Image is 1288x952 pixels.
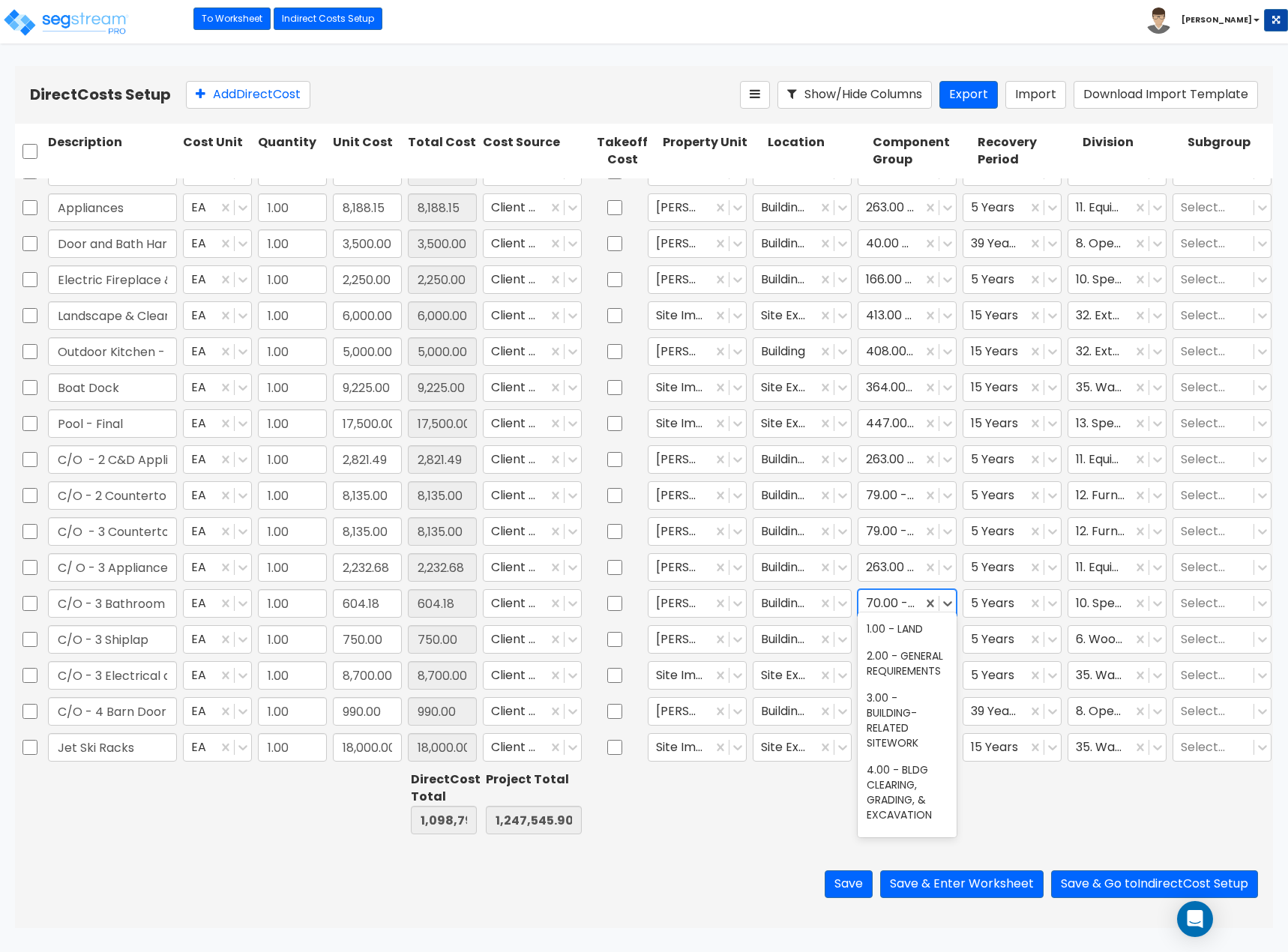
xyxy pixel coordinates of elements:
div: Building [753,337,852,366]
div: Building Interior [753,697,852,726]
div: Building Interior [753,517,852,546]
div: Client Cost [483,409,582,438]
div: Site Improvements [648,301,747,330]
div: EA [183,481,252,510]
div: 5 Years [963,589,1062,618]
button: Save & Go toIndirectCost Setup [1051,870,1258,898]
div: Nelson House [648,265,747,294]
div: Site Exterior [753,301,852,330]
div: Client Cost [483,553,582,582]
div: 40.00 - DOORS & WINDOWS [858,229,957,258]
div: 263.00 - KITCHEN EQUIPMENT [858,193,957,222]
div: 5 Years [963,625,1062,654]
div: EA [183,697,252,726]
a: Indirect Costs Setup [274,7,382,30]
div: Division [1080,131,1185,172]
div: 5 Years [963,193,1062,222]
div: Client Cost [483,445,582,474]
div: 5 Years [963,661,1062,690]
div: 5 Years [963,445,1062,474]
div: Cost Source [480,131,585,172]
div: Nelson House [648,445,747,474]
div: 6. Wood, Plastics and Composites [1068,625,1167,654]
div: 12. Furnishings [1068,481,1167,510]
div: 166.00 - FIREPLACE EQUIPMENT [858,265,957,294]
div: Location [765,131,870,172]
div: 8. Openings [1068,697,1167,726]
div: Nelson House [648,337,747,366]
button: AddDirectCost [186,81,310,109]
div: 11. Equipment [1068,445,1167,474]
div: Client Cost [483,625,582,654]
div: Nelson House [648,697,747,726]
div: Client Cost [483,265,582,294]
div: EA [183,193,252,222]
div: Nelson House [648,553,747,582]
div: Nelson House [648,193,747,222]
div: 15 Years [963,337,1062,366]
div: Site Improvements [648,409,747,438]
b: Direct Costs Setup [30,84,171,105]
div: 5 Years [963,553,1062,582]
div: 364.00 - SITE BOAT DOCKS [858,373,957,402]
div: 10. Specialties [1068,157,1167,186]
div: Client Cost [483,229,582,258]
button: Show/Hide Columns [777,81,932,109]
div: 79.00 - KITCHEN CABINETRY/COUNTERS [858,517,957,546]
div: 263.00 - KITCHEN EQUIPMENT [858,553,957,582]
div: Building Interior [753,157,852,186]
button: Download Import Template [1074,81,1258,109]
div: Description [45,131,180,172]
div: Building Interior [753,445,852,474]
button: Save [825,870,873,898]
div: 10. Specialties [1068,265,1167,294]
div: 15 Years [963,301,1062,330]
div: EA [183,625,252,654]
div: EA [183,553,252,582]
div: Component Group [870,131,975,172]
div: Building Interior [753,265,852,294]
div: Client Cost [483,589,582,618]
div: Open Intercom Messenger [1177,901,1213,937]
div: Client Cost [483,373,582,402]
div: Site Exterior [753,373,852,402]
div: 11. Equipment [1068,193,1167,222]
div: Client Cost [483,517,582,546]
div: 15 Years [963,409,1062,438]
b: [PERSON_NAME] [1182,14,1252,25]
div: EA [183,409,252,438]
div: 8. Openings [1068,229,1167,258]
div: Site Improvements [648,373,747,402]
div: Client Cost [483,481,582,510]
div: 5 Years [963,481,1062,510]
div: EA [183,265,252,294]
div: 5.00 - CONCRETE [858,828,957,870]
div: Client Cost [483,301,582,330]
div: Unit Cost [330,131,405,172]
div: 12. Furnishings [1068,517,1167,546]
div: Client Cost [483,697,582,726]
div: 1.00 - LAND [858,615,957,642]
button: Reorder Items [740,81,770,109]
div: Nelson House [648,589,747,618]
div: Project Total [486,771,582,789]
div: 79.00 - KITCHEN CABINETRY/COUNTERS [858,481,957,510]
div: 447.00 - SITE SWIMMING POOLS [858,409,957,438]
div: EA [183,445,252,474]
div: 15 Years [963,373,1062,402]
div: Client Cost [483,733,582,762]
div: 35. Waterway and Marine Construction [1068,661,1167,690]
div: Building Interior [753,625,852,654]
div: 5 Years [963,265,1062,294]
div: 11. Equipment [1068,553,1167,582]
div: 13. Special Construction [1068,409,1167,438]
div: 5 Years [963,157,1062,186]
div: Building Interior [753,589,852,618]
div: Recovery Period [975,131,1080,172]
div: Client Cost [483,337,582,366]
div: EA [183,661,252,690]
button: Save & Enter Worksheet [880,870,1044,898]
div: EA [183,733,252,762]
div: EA [183,301,252,330]
div: Property Unit [660,131,765,172]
